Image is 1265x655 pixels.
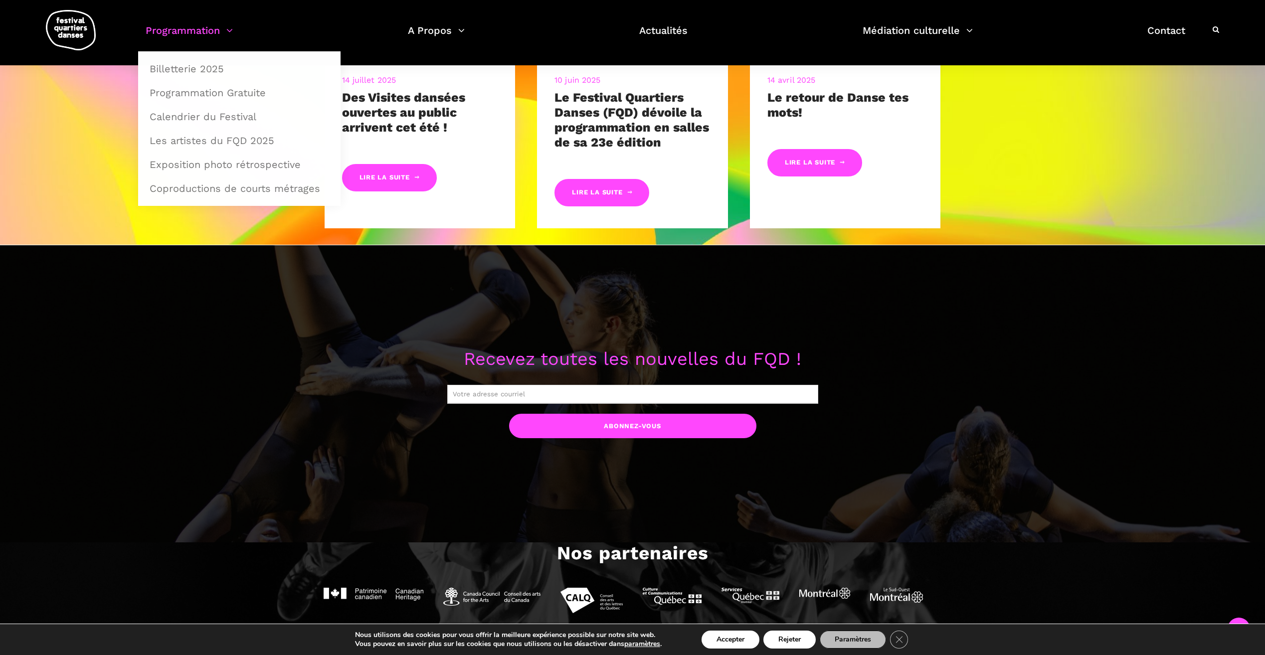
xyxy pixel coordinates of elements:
a: 14 juillet 2025 [342,75,396,85]
button: paramètres [624,640,660,649]
h3: Nos partenaires [557,542,709,567]
a: 10 juin 2025 [554,75,600,85]
button: Rejeter [763,631,816,649]
button: Paramètres [820,631,886,649]
a: Lire la suite [767,149,862,176]
a: Lire la suite [342,164,437,191]
input: Votre adresse courriel [447,385,818,404]
img: Conseil des arts Canada [443,588,541,606]
input: Abonnez-vous [509,414,756,438]
a: Les artistes du FQD 2025 [144,129,335,152]
a: Coproductions de courts métrages [144,177,335,200]
img: Sud Ouest Montréal [870,588,923,603]
p: Vous pouvez en savoir plus sur les cookies que nous utilisons ou les désactiver dans . [355,640,662,649]
button: Accepter [702,631,759,649]
a: Programmation [146,22,233,51]
a: 14 avril 2025 [767,75,815,85]
button: Close GDPR Cookie Banner [890,631,908,649]
a: Exposition photo rétrospective [144,153,335,176]
a: Le Festival Quartiers Danses (FQD) dévoile la programmation en salles de sa 23e édition [554,90,709,150]
img: CALQ [560,588,623,613]
a: Contact [1147,22,1185,51]
a: Médiation culturelle [863,22,973,51]
p: Nous utilisons des cookies pour vous offrir la meilleure expérience possible sur notre site web. [355,631,662,640]
a: Programmation Gratuite [144,81,335,104]
a: Calendrier du Festival [144,105,335,128]
img: Ville de Montréal [799,588,850,599]
a: Lire la suite [554,179,649,206]
img: logo-fqd-med [46,10,96,50]
img: Services Québec [722,588,779,603]
a: Actualités [639,22,688,51]
a: Billetterie 2025 [144,57,335,80]
a: Le retour de Danse tes mots! [767,90,908,120]
img: MCCQ [643,588,702,605]
p: Recevez toutes les nouvelles du FQD ! [324,345,942,374]
a: Des Visites dansées ouvertes au public arrivent cet été ! [342,90,465,135]
img: Patrimoine Canadien [324,588,423,601]
a: A Propos [408,22,465,51]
